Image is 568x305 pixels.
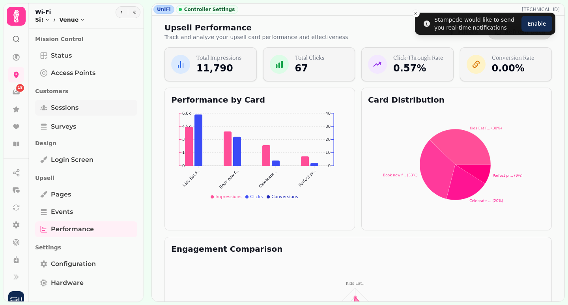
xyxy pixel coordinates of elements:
span: Access Points [51,68,95,78]
button: Venue [59,16,85,24]
p: 67 [295,62,324,75]
div: Stampede would like to send you real-time notifications [434,16,518,32]
button: Enable [521,16,552,32]
tspan: 40 [325,111,331,116]
a: Performance [35,221,137,237]
span: Login screen [51,155,93,165]
a: Login screen [35,152,137,168]
a: Surveys [35,119,137,135]
span: Pages [51,190,71,199]
text: Book now f... (33%) [383,173,418,177]
tspan: Book now f... [219,168,239,189]
span: Clicks [250,194,263,199]
a: Sessions [35,100,137,116]
h2: Wi-Fi [35,8,85,16]
tspan: 0 [328,164,331,168]
span: Hardware [51,278,84,288]
nav: Tabs [29,29,144,303]
a: Status [35,48,137,64]
p: Settings [35,240,137,254]
tspan: 0 [182,164,185,168]
span: Events [51,207,73,217]
p: Mission Control [35,32,137,46]
tspan: Kids Eat.. [346,281,364,286]
span: 18 [18,85,23,91]
p: [TECHNICAL_ID] [522,6,563,13]
tspan: 6.0k [182,111,191,116]
tspan: 30 [325,124,331,129]
text: Perfect pr... (9%) [493,174,523,178]
span: Performance [51,225,94,234]
tspan: Celebrate ... [258,168,278,189]
h3: Total Clicks [295,54,324,62]
a: Pages [35,187,137,202]
p: 0.00 % [492,62,534,75]
h2: Engagement Comparison [171,243,323,254]
tspan: 10 [325,150,331,155]
text: Celebrate ... (20%) [469,199,503,203]
p: Customers [35,84,137,98]
span: Configuration [51,259,96,269]
span: Sessions [51,103,78,112]
h3: Click-Through Rate [393,54,443,62]
span: Si! [35,16,43,24]
tspan: 20 [325,137,331,142]
a: Access Points [35,65,137,81]
div: UniFi [153,5,174,14]
a: Events [35,204,137,220]
tspan: Perfect pr... [298,168,317,187]
a: Configuration [35,256,137,272]
button: Si! [35,16,50,24]
text: Kids Eat F... (38%) [470,126,502,130]
h2: Card Distribution [368,94,519,105]
nav: breadcrumb [35,16,85,24]
h3: Total Impressions [196,54,241,62]
h3: Conversion Rate [492,54,534,62]
span: Conversions [271,194,298,199]
tspan: Kids Eat F... [182,168,201,187]
h2: Upsell Performance [164,22,316,33]
p: Track and analyze your upsell card performance and effectiveness [164,33,348,41]
a: Hardware [35,275,137,291]
a: 18 [8,84,24,100]
tspan: 1.5k [182,150,191,155]
span: Controller Settings [184,6,235,13]
p: Design [35,136,137,150]
span: 11,790 [196,63,233,74]
span: Impressions [215,194,241,199]
p: Upsell [35,171,137,185]
span: Surveys [51,122,76,131]
span: Status [51,51,72,60]
tspan: 3.0k [182,137,191,142]
button: Close toast [412,9,420,17]
tspan: 4.5k [182,124,191,129]
h2: Performance by Card [171,94,323,105]
p: 0.57 % [393,62,443,75]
